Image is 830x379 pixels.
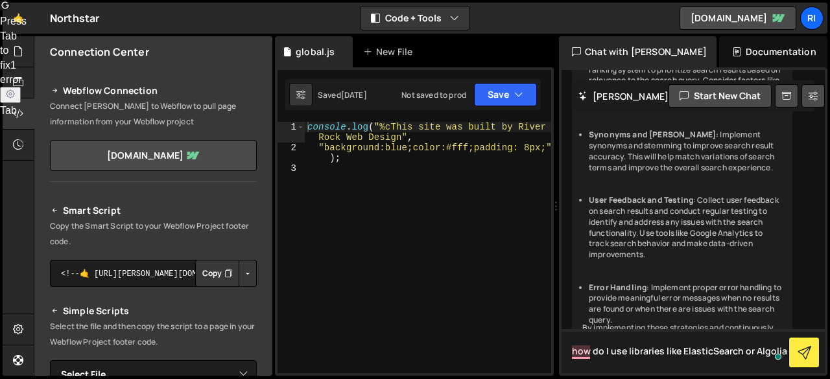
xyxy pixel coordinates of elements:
[278,163,305,174] div: 3
[50,260,257,287] textarea: <!--🤙 [URL][PERSON_NAME][DOMAIN_NAME]> <script>document.addEventListener("DOMContentLoaded", func...
[50,319,257,350] p: Select the file and then copy the script to a page in your Webflow Project footer code.
[195,260,239,287] button: Copy
[278,143,305,163] div: 2
[195,260,257,287] div: Button group with nested dropdown
[589,282,782,326] li: : Implement proper error handling to provide meaningful error messages when no results are found ...
[278,122,305,143] div: 1
[589,130,782,173] li: : Implement synonyms and stemming to improve search result accuracy. This will help match variati...
[589,195,782,260] li: : Collect user feedback on search results and conduct regular testing to identify and address any...
[50,303,257,319] h2: Simple Scripts
[50,218,257,249] p: Copy the Smart Script to your Webflow Project footer code.
[589,129,716,140] strong: Synonyms and [PERSON_NAME]
[589,282,646,293] strong: Error Handling
[50,203,257,218] h2: Smart Script
[562,329,825,373] textarea: To enrich screen reader interactions, please activate Accessibility in Grammarly extension settings
[589,194,693,205] strong: User Feedback and Testing
[50,140,257,171] a: [DOMAIN_NAME]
